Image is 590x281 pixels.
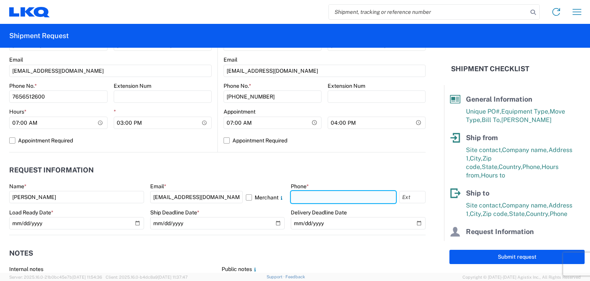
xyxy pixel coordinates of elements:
[466,134,498,142] span: Ship from
[482,163,499,171] span: State,
[484,240,502,248] span: Email,
[9,56,23,63] label: Email
[9,166,94,174] h2: Request Information
[470,155,482,162] span: City,
[72,275,102,279] span: [DATE] 11:54:36
[399,191,426,203] input: Ext
[462,274,581,281] span: Copyright © [DATE]-[DATE] Agistix Inc., All Rights Reserved
[526,210,550,217] span: Country,
[466,240,484,248] span: Name,
[482,116,501,124] span: Bill To,
[291,183,309,190] label: Phone
[224,82,251,89] label: Phone No.
[224,108,255,115] label: Appointment
[449,250,585,264] button: Submit request
[9,108,27,115] label: Hours
[466,95,532,103] span: General Information
[106,275,188,279] span: Client: 2025.16.0-b4dc8a9
[9,183,27,190] label: Name
[550,210,567,217] span: Phone
[466,202,502,209] span: Site contact,
[114,82,151,89] label: Extension Num
[482,210,509,217] span: Zip code,
[246,191,285,203] label: Merchant
[466,189,489,197] span: Ship to
[451,64,529,74] h2: Shipment Checklist
[267,274,286,279] a: Support
[9,209,53,216] label: Load Ready Date
[9,134,212,147] label: Appointment Required
[158,275,188,279] span: [DATE] 11:37:47
[481,172,505,179] span: Hours to
[509,210,526,217] span: State,
[470,210,482,217] span: City,
[150,209,199,216] label: Ship Deadline Date
[329,5,528,19] input: Shipment, tracking or reference number
[150,183,166,190] label: Email
[9,275,102,279] span: Server: 2025.16.0-21b0bc45e7b
[499,163,522,171] span: Country,
[466,227,534,236] span: Request Information
[9,266,43,273] label: Internal notes
[9,82,37,89] label: Phone No.
[522,163,542,171] span: Phone,
[466,108,501,115] span: Unique PO#,
[291,209,347,216] label: Delivery Deadline Date
[502,146,549,154] span: Company name,
[224,56,237,63] label: Email
[9,249,33,257] h2: Notes
[502,240,521,248] span: Phone,
[466,146,502,154] span: Site contact,
[285,274,305,279] a: Feedback
[9,31,69,40] h2: Shipment Request
[328,82,365,89] label: Extension Num
[501,108,550,115] span: Equipment Type,
[501,116,552,124] span: [PERSON_NAME]
[502,202,549,209] span: Company name,
[224,134,426,147] label: Appointment Required
[222,266,258,273] label: Public notes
